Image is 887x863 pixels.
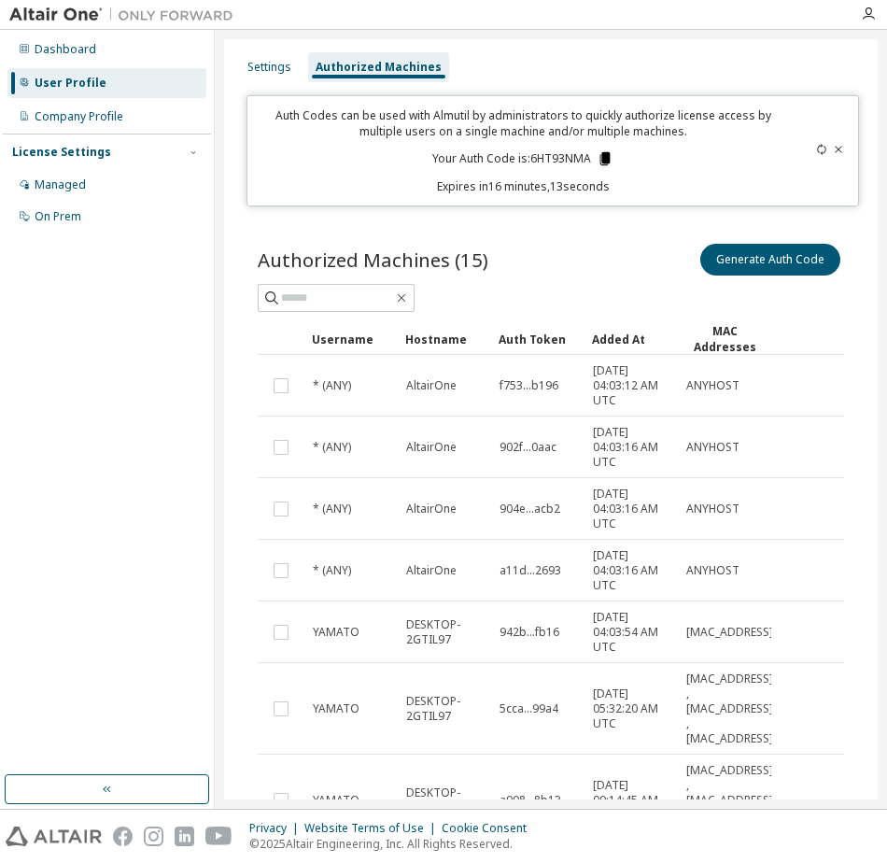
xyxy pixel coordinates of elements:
span: [MAC_ADDRESS] , [MAC_ADDRESS] , [MAC_ADDRESS] [686,763,773,838]
img: linkedin.svg [175,827,194,846]
span: 902f...0aac [500,440,556,455]
span: * (ANY) [313,502,351,516]
span: [DATE] 04:03:12 AM UTC [593,363,669,408]
span: a11d...2693 [500,563,561,578]
div: Settings [247,60,291,75]
div: Cookie Consent [442,821,538,836]
span: * (ANY) [313,440,351,455]
div: Dashboard [35,42,96,57]
span: [DATE] 04:03:16 AM UTC [593,548,669,593]
img: youtube.svg [205,827,232,846]
div: Privacy [249,821,304,836]
span: 942b...fb16 [500,625,559,640]
div: License Settings [12,145,111,160]
img: Altair One [9,6,243,24]
span: [DATE] 04:03:16 AM UTC [593,487,669,531]
span: [MAC_ADDRESS] , [MAC_ADDRESS] , [MAC_ADDRESS] [686,672,773,746]
span: AltairOne [406,378,457,393]
span: Authorized Machines (15) [258,247,488,273]
span: ANYHOST [686,563,739,578]
span: [DATE] 04:03:16 AM UTC [593,425,669,470]
div: Username [312,324,390,354]
span: AltairOne [406,502,457,516]
span: [DATE] 05:32:20 AM UTC [593,686,669,731]
div: Authorized Machines [316,60,442,75]
p: Your Auth Code is: 6HT93NMA [432,150,613,167]
span: YAMATO [313,793,359,808]
span: ANYHOST [686,502,739,516]
p: © 2025 Altair Engineering, Inc. All Rights Reserved. [249,836,538,852]
span: * (ANY) [313,563,351,578]
span: a998...8b13 [500,793,561,808]
span: [DATE] 04:03:54 AM UTC [593,610,669,655]
span: DESKTOP-2GTIL97 [406,617,483,647]
div: User Profile [35,76,106,91]
span: AltairOne [406,440,457,455]
span: YAMATO [313,701,359,716]
div: Hostname [405,324,484,354]
div: On Prem [35,209,81,224]
img: facebook.svg [113,827,133,846]
div: Managed [35,177,86,192]
button: Generate Auth Code [700,244,840,276]
span: ANYHOST [686,378,739,393]
p: Auth Codes can be used with Almutil by administrators to quickly authorize license access by mult... [259,107,788,139]
span: f753...b196 [500,378,558,393]
span: 904e...acb2 [500,502,560,516]
img: altair_logo.svg [6,827,102,846]
div: Website Terms of Use [304,821,442,836]
div: Company Profile [35,109,123,124]
span: * (ANY) [313,378,351,393]
span: 5cca...99a4 [500,701,558,716]
span: AltairOne [406,563,457,578]
img: instagram.svg [144,827,163,846]
span: ANYHOST [686,440,739,455]
span: [DATE] 09:14:45 AM UTC [593,778,669,823]
div: Auth Token [499,324,577,354]
span: DESKTOP-2GTIL97 [406,694,483,724]
p: Expires in 16 minutes, 13 seconds [259,178,788,194]
div: MAC Addresses [685,323,764,355]
span: [MAC_ADDRESS] [686,625,773,640]
span: DESKTOP-2GTIL97 [406,785,483,815]
div: Added At [592,324,670,354]
span: YAMATO [313,625,359,640]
